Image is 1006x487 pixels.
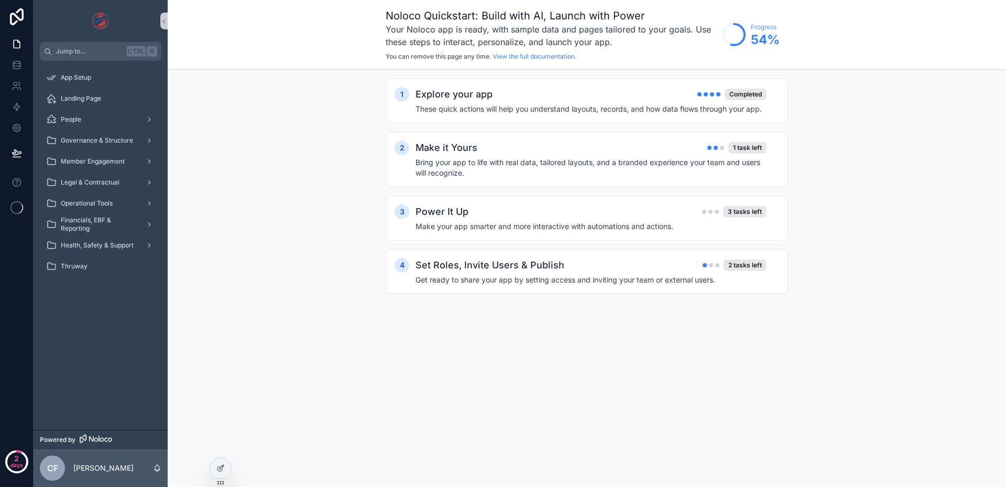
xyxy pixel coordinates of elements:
h2: Make it Yours [415,140,477,155]
p: 2 [14,453,19,464]
a: Landing Page [40,89,161,108]
img: App logo [92,13,110,29]
h3: Your Noloco app is ready, with sample data and pages tailored to your goals. Use these steps to i... [386,23,717,48]
span: Financials, EBF & Reporting [61,216,137,233]
span: Progress [751,23,780,31]
span: Health, Safety & Support [61,241,134,250]
p: [PERSON_NAME] [73,463,134,473]
div: 3 tasks left [723,206,767,218]
span: Thruway [61,262,88,270]
a: Legal & Contractual [40,173,161,192]
p: days [10,458,23,472]
div: scrollable content [34,61,168,289]
div: 4 [395,258,409,273]
span: App Setup [61,73,91,82]
span: Governance & Structure [61,136,133,145]
h4: These quick actions will help you understand layouts, records, and how data flows through your app. [415,104,767,114]
h4: Get ready to share your app by setting access and inviting your team or external users. [415,275,767,285]
div: 3 [395,204,409,219]
a: People [40,110,161,129]
a: Thruway [40,257,161,276]
h4: Make your app smarter and more interactive with automations and actions. [415,221,767,232]
div: scrollable content [168,70,1006,323]
div: 2 [395,140,409,155]
span: You can remove this page any time. [386,52,491,60]
div: Completed [725,89,767,100]
h1: Noloco Quickstart: Build with AI, Launch with Power [386,8,717,23]
span: 54 % [751,31,780,48]
span: Operational Tools [61,199,113,208]
a: Health, Safety & Support [40,236,161,255]
a: Operational Tools [40,194,161,213]
a: Governance & Structure [40,131,161,150]
h2: Explore your app [415,87,493,102]
span: K [148,47,156,56]
span: People [61,115,81,124]
div: 1 [395,87,409,102]
div: 2 tasks left [724,259,767,271]
a: Member Engagement [40,152,161,171]
span: Ctrl [127,46,146,57]
span: Landing Page [61,94,101,103]
a: View the full documentation. [493,52,576,60]
span: Member Engagement [61,157,125,166]
a: Financials, EBF & Reporting [40,215,161,234]
span: Powered by [40,436,75,444]
button: Jump to...CtrlK [40,42,161,61]
h2: Set Roles, Invite Users & Publish [415,258,564,273]
span: Jump to... [56,47,123,56]
span: CF [47,462,58,474]
span: Legal & Contractual [61,178,119,187]
h4: Bring your app to life with real data, tailored layouts, and a branded experience your team and u... [415,157,767,178]
a: App Setup [40,68,161,87]
h2: Power It Up [415,204,468,219]
a: Powered by [34,430,168,449]
div: 1 task left [728,142,767,154]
